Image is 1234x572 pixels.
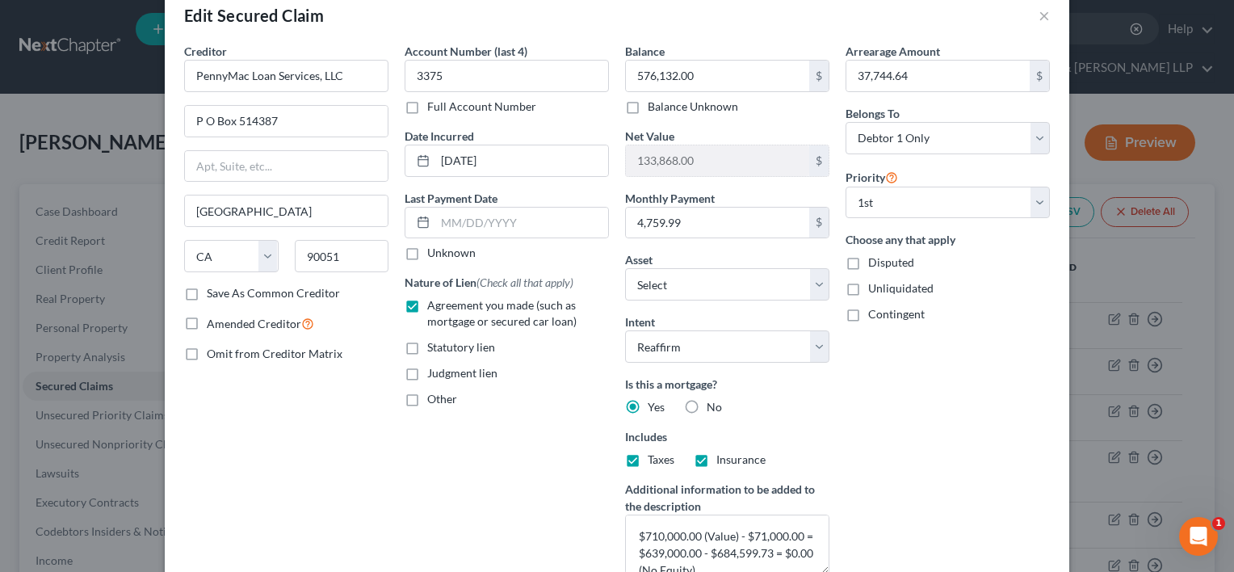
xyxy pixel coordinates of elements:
span: Statutory lien [427,340,495,354]
span: No [707,400,722,414]
span: 1 [1212,517,1225,530]
span: Unliquidated [868,281,934,295]
span: Judgment lien [427,366,497,380]
label: Balance Unknown [648,99,738,115]
label: Arrearage Amount [846,43,940,60]
div: $ [809,61,829,91]
div: $ [809,208,829,238]
input: XXXX [405,60,609,92]
input: Apt, Suite, etc... [185,151,388,182]
iframe: Intercom live chat [1179,517,1218,556]
label: Choose any that apply [846,231,1050,248]
span: (Check all that apply) [476,275,573,289]
input: Enter address... [185,106,388,137]
label: Account Number (last 4) [405,43,527,60]
label: Intent [625,313,655,330]
input: 0.00 [626,208,809,238]
label: Last Payment Date [405,190,497,207]
label: Is this a mortgage? [625,376,829,393]
label: Nature of Lien [405,274,573,291]
label: Priority [846,167,898,187]
button: × [1039,6,1050,25]
input: 0.00 [626,61,809,91]
label: Additional information to be added to the description [625,481,829,515]
span: Omit from Creditor Matrix [207,347,342,360]
label: Save As Common Creditor [207,285,340,301]
span: Disputed [868,255,914,269]
input: MM/DD/YYYY [435,145,608,176]
div: Edit Secured Claim [184,4,324,27]
div: $ [809,145,829,176]
span: Belongs To [846,107,900,120]
span: Yes [648,400,665,414]
span: Insurance [716,452,766,466]
label: Includes [625,428,829,445]
label: Unknown [427,245,476,261]
label: Net Value [625,128,674,145]
span: Amended Creditor [207,317,301,330]
input: Enter city... [185,196,388,226]
span: Creditor [184,44,227,58]
label: Date Incurred [405,128,474,145]
input: MM/DD/YYYY [435,208,608,238]
span: Taxes [648,452,674,466]
label: Balance [625,43,665,60]
input: Search creditor by name... [184,60,388,92]
span: Other [427,392,457,406]
span: Asset [625,253,653,267]
label: Full Account Number [427,99,536,115]
div: $ [1030,61,1049,91]
input: 0.00 [626,145,809,176]
span: Contingent [868,307,925,321]
span: Agreement you made (such as mortgage or secured car loan) [427,298,577,328]
input: Enter zip... [295,240,389,272]
label: Monthly Payment [625,190,715,207]
input: 0.00 [846,61,1030,91]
